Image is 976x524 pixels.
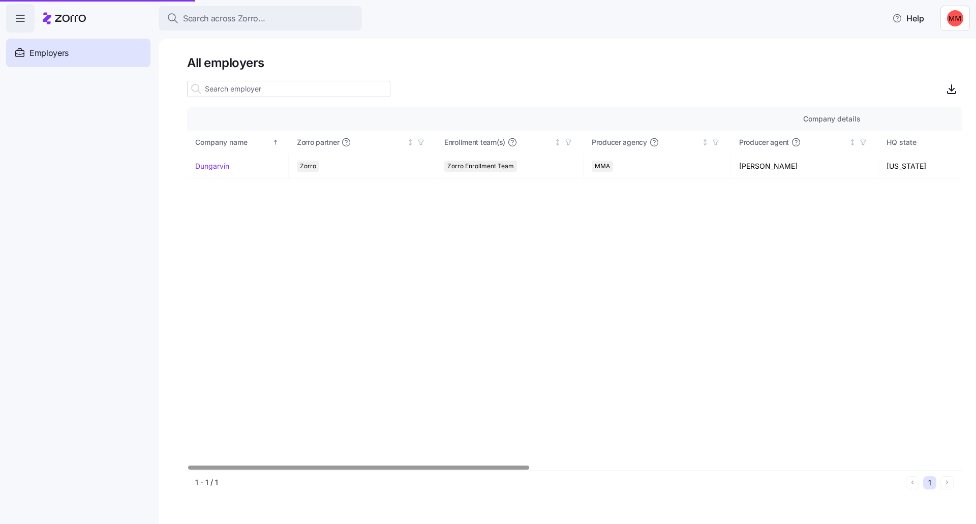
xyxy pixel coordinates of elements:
[892,12,924,24] span: Help
[6,39,150,67] a: Employers
[447,161,514,172] span: Zorro Enrollment Team
[195,477,902,487] div: 1 - 1 / 1
[906,476,919,489] button: Previous page
[272,139,279,146] div: Sorted ascending
[701,139,709,146] div: Not sorted
[584,131,731,154] th: Producer agencyNot sorted
[849,139,856,146] div: Not sorted
[289,131,436,154] th: Zorro partnerNot sorted
[159,6,362,30] button: Search across Zorro...
[300,161,316,172] span: Zorro
[297,137,339,147] span: Zorro partner
[554,139,561,146] div: Not sorted
[187,81,390,97] input: Search employer
[195,137,270,148] div: Company name
[923,476,936,489] button: 1
[884,8,932,28] button: Help
[187,55,962,71] h1: All employers
[595,161,610,172] span: MMA
[407,139,414,146] div: Not sorted
[940,476,954,489] button: Next page
[444,137,505,147] span: Enrollment team(s)
[592,137,647,147] span: Producer agency
[195,161,229,171] a: Dungarvin
[731,131,878,154] th: Producer agentNot sorted
[183,12,265,25] span: Search across Zorro...
[731,154,878,179] td: [PERSON_NAME]
[436,131,584,154] th: Enrollment team(s)Not sorted
[947,10,963,26] img: 7a060d5ab7c816cbe467fdbf4fb73b89
[187,131,289,154] th: Company nameSorted ascending
[739,137,789,147] span: Producer agent
[29,47,69,59] span: Employers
